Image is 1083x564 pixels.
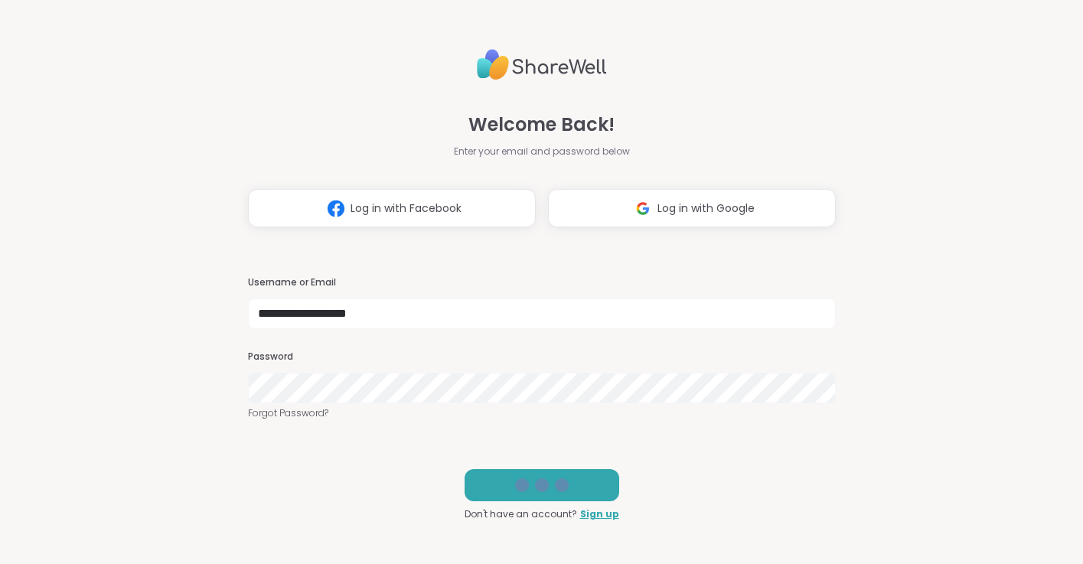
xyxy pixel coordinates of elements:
span: Don't have an account? [465,507,577,521]
h3: Username or Email [248,276,836,289]
span: Enter your email and password below [454,145,630,158]
h3: Password [248,350,836,364]
span: Welcome Back! [468,111,615,139]
a: Sign up [580,507,619,521]
img: ShareWell Logo [477,43,607,86]
a: Forgot Password? [248,406,836,420]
